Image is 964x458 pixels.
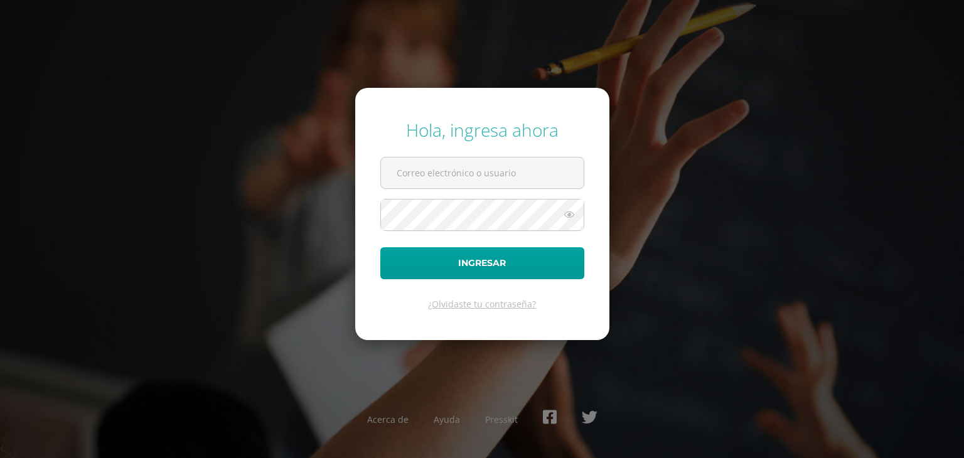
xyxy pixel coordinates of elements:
button: Ingresar [380,247,584,279]
input: Correo electrónico o usuario [381,157,584,188]
a: ¿Olvidaste tu contraseña? [428,298,536,310]
a: Ayuda [434,413,460,425]
a: Presskit [485,413,518,425]
a: Acerca de [367,413,409,425]
div: Hola, ingresa ahora [380,118,584,142]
